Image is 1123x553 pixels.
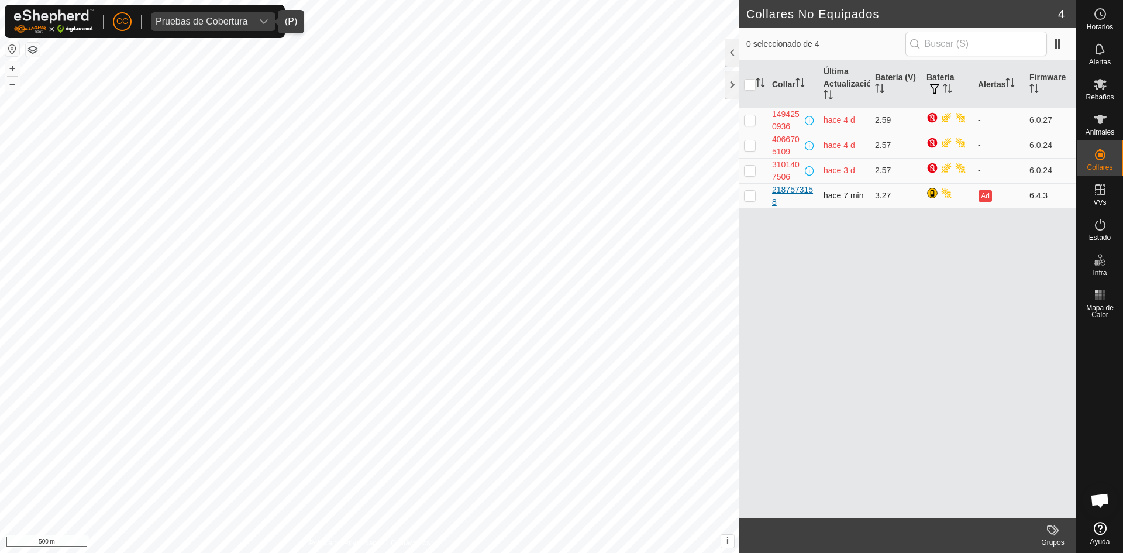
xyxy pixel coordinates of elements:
td: 2.57 [870,158,922,183]
td: 2.59 [870,108,922,133]
button: Capas del Mapa [26,43,40,57]
div: 1494250936 [772,108,802,133]
span: Animales [1086,129,1114,136]
p-sorticon: Activar para ordenar [824,92,833,101]
span: i [726,536,729,546]
button: Ad [979,190,991,202]
p-sorticon: Activar para ordenar [1005,80,1015,89]
div: 2187573158 [772,184,814,208]
th: Collar [767,61,819,108]
td: 6.0.24 [1025,133,1076,158]
button: Restablecer Mapa [5,42,19,56]
span: 4 [1058,5,1065,23]
span: Infra [1093,269,1107,276]
td: - [973,158,1025,183]
img: Logo Gallagher [14,9,94,33]
span: 6 oct 2025, 3:49 [824,115,855,125]
td: - [973,108,1025,133]
p-sorticon: Activar para ordenar [943,85,952,95]
div: Grupos [1029,537,1076,548]
div: 3101407506 [772,159,802,183]
td: 6.0.27 [1025,108,1076,133]
a: Contáctenos [391,538,430,548]
span: Horarios [1087,23,1113,30]
td: 6.4.3 [1025,183,1076,208]
th: Última Actualización [819,61,870,108]
td: 2.57 [870,133,922,158]
div: Pruebas de Cobertura [156,17,247,26]
td: - [973,133,1025,158]
th: Alertas [973,61,1025,108]
button: – [5,77,19,91]
div: 4066705109 [772,133,802,158]
span: 0 seleccionado de 4 [746,38,905,50]
span: 10 oct 2025, 10:34 [824,191,863,200]
th: Batería (V) [870,61,922,108]
a: Ayuda [1077,517,1123,550]
button: i [721,535,734,548]
h2: Collares No Equipados [746,7,1058,21]
div: dropdown trigger [252,12,275,31]
p-sorticon: Activar para ordenar [1029,85,1039,95]
span: Estado [1089,234,1111,241]
td: 3.27 [870,183,922,208]
span: 5 oct 2025, 19:34 [824,140,855,150]
span: Pruebas de Cobertura [151,12,252,31]
p-sorticon: Activar para ordenar [875,85,884,95]
th: Firmware [1025,61,1076,108]
div: Chat abierto [1083,483,1118,518]
input: Buscar (S) [905,32,1047,56]
span: Collares [1087,164,1112,171]
a: Política de Privacidad [309,538,377,548]
span: 6 oct 2025, 19:49 [824,166,855,175]
span: Rebaños [1086,94,1114,101]
span: Mapa de Calor [1080,304,1120,318]
td: 6.0.24 [1025,158,1076,183]
p-sorticon: Activar para ordenar [756,80,765,89]
th: Batería [922,61,973,108]
span: VVs [1093,199,1106,206]
span: CC [116,15,128,28]
span: Ayuda [1090,538,1110,545]
button: + [5,61,19,75]
span: Alertas [1089,59,1111,66]
p-sorticon: Activar para ordenar [795,80,805,89]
